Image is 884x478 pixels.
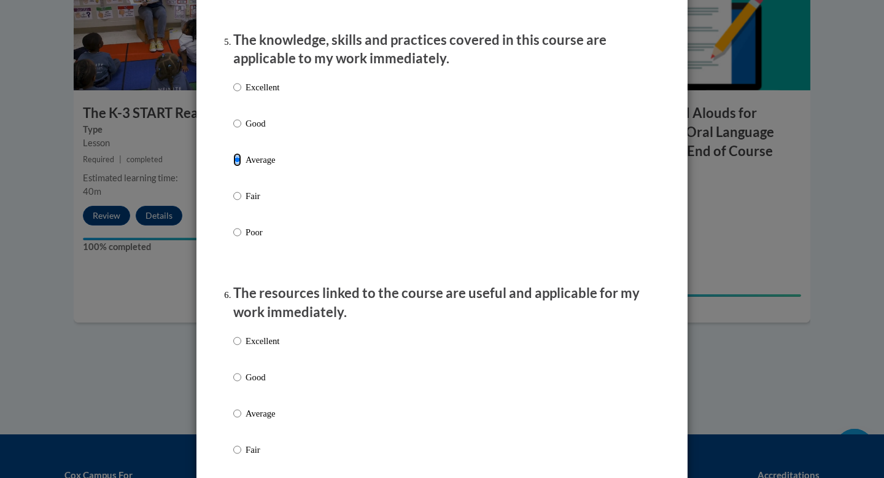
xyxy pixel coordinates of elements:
input: Excellent [233,80,241,94]
p: Poor [246,225,279,239]
p: Excellent [246,334,279,348]
input: Average [233,407,241,420]
p: Fair [246,189,279,203]
input: Good [233,370,241,384]
p: Average [246,407,279,420]
input: Fair [233,189,241,203]
input: Average [233,153,241,167]
input: Excellent [233,334,241,348]
p: Good [246,370,279,384]
input: Fair [233,443,241,456]
p: The resources linked to the course are useful and applicable for my work immediately. [233,284,651,322]
input: Good [233,117,241,130]
p: Excellent [246,80,279,94]
p: The knowledge, skills and practices covered in this course are applicable to my work immediately. [233,31,651,69]
p: Fair [246,443,279,456]
p: Average [246,153,279,167]
input: Poor [233,225,241,239]
p: Good [246,117,279,130]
